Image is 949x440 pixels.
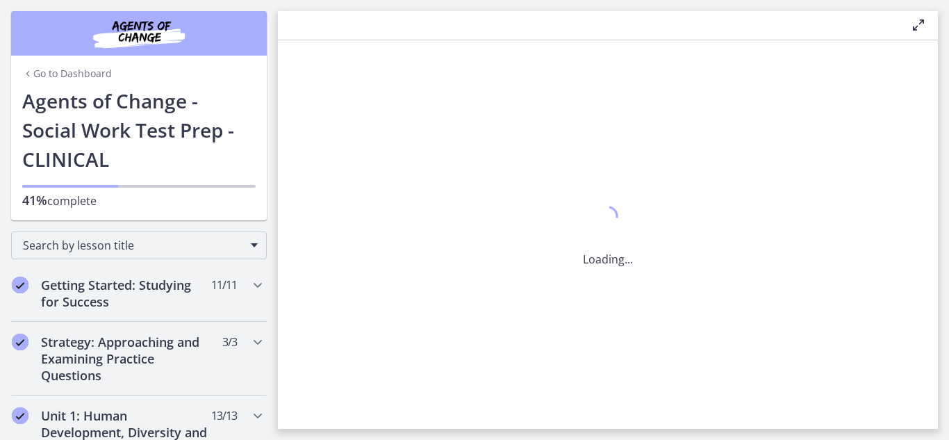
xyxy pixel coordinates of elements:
[211,407,237,424] span: 13 / 13
[12,407,28,424] i: Completed
[12,334,28,350] i: Completed
[12,277,28,293] i: Completed
[11,231,267,259] div: Search by lesson title
[22,86,256,174] h1: Agents of Change - Social Work Test Prep - CLINICAL
[22,67,112,81] a: Go to Dashboard
[583,202,633,234] div: 1
[41,277,211,310] h2: Getting Started: Studying for Success
[41,334,211,384] h2: Strategy: Approaching and Examining Practice Questions
[56,17,222,50] img: Agents of Change
[583,251,633,268] p: Loading...
[22,192,256,209] p: complete
[22,192,47,209] span: 41%
[222,334,237,350] span: 3 / 3
[211,277,237,293] span: 11 / 11
[23,238,244,253] span: Search by lesson title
